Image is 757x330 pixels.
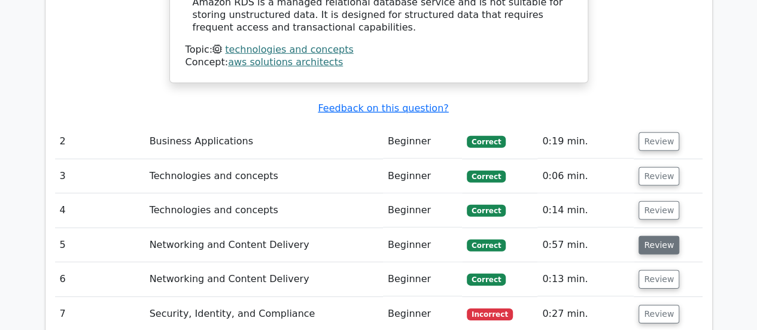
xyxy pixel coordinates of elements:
[145,159,383,193] td: Technologies and concepts
[225,44,353,55] a: technologies and concepts
[639,236,679,255] button: Review
[55,125,145,159] td: 2
[383,228,462,262] td: Beginner
[639,270,679,289] button: Review
[318,102,448,114] a: Feedback on this question?
[467,240,506,252] span: Correct
[467,274,506,286] span: Correct
[537,193,634,228] td: 0:14 min.
[383,159,462,193] td: Beginner
[55,262,145,296] td: 6
[145,125,383,159] td: Business Applications
[467,205,506,217] span: Correct
[537,228,634,262] td: 0:57 min.
[228,56,343,68] a: aws solutions architects
[639,201,679,220] button: Review
[55,228,145,262] td: 5
[537,125,634,159] td: 0:19 min.
[145,193,383,228] td: Technologies and concepts
[145,228,383,262] td: Networking and Content Delivery
[639,132,679,151] button: Review
[145,262,383,296] td: Networking and Content Delivery
[467,136,506,148] span: Correct
[383,125,462,159] td: Beginner
[537,262,634,296] td: 0:13 min.
[186,44,572,56] div: Topic:
[639,305,679,323] button: Review
[55,193,145,228] td: 4
[383,193,462,228] td: Beginner
[55,159,145,193] td: 3
[383,262,462,296] td: Beginner
[467,308,513,320] span: Incorrect
[186,56,572,69] div: Concept:
[639,167,679,186] button: Review
[537,159,634,193] td: 0:06 min.
[467,171,506,183] span: Correct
